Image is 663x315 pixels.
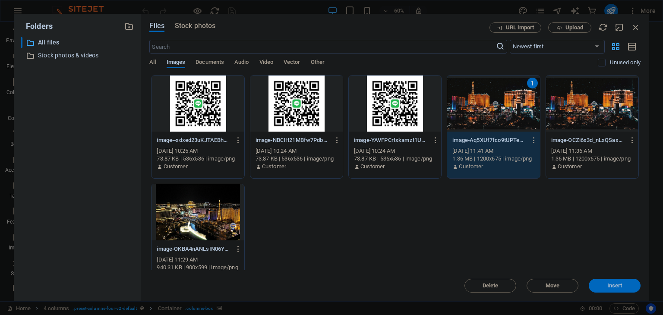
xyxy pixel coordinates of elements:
[558,163,582,170] p: Customer
[256,147,338,155] div: [DATE] 10:24 AM
[149,21,164,31] span: Files
[157,264,239,271] div: 940.31 KB | 900x599 | image/png
[21,21,53,32] p: Folders
[551,136,625,144] p: image-OCZi6x3d_nLxQSax9UxI8A.png
[551,147,633,155] div: [DATE] 11:36 AM
[21,37,22,48] div: ​
[256,155,338,163] div: 73.87 KB | 536x536 | image/png
[610,59,641,66] p: Displays only files that are not in use on the website. Files added during this session can still...
[157,256,239,264] div: [DATE] 11:29 AM
[551,155,633,163] div: 1.36 MB | 1200x675 | image/png
[38,50,118,60] p: Stock photos & videos
[164,163,188,170] p: Customer
[259,57,273,69] span: Video
[565,25,583,30] span: Upload
[607,283,622,288] span: Insert
[464,279,516,293] button: Delete
[196,57,224,69] span: Documents
[234,57,249,69] span: Audio
[598,22,608,32] i: Reload
[354,147,436,155] div: [DATE] 10:24 AM
[483,283,499,288] span: Delete
[157,136,231,144] p: image--xdxed23uKJTAEBhwy6fUg.png
[615,22,624,32] i: Minimize
[149,40,496,54] input: Search
[527,279,578,293] button: Move
[546,283,559,288] span: Move
[21,50,134,61] div: Stock photos & videos
[354,155,436,163] div: 73.87 KB | 536x536 | image/png
[360,163,385,170] p: Customer
[548,22,591,33] button: Upload
[149,57,156,69] span: All
[167,57,186,69] span: Images
[262,163,286,170] p: Customer
[157,245,231,253] p: image-OKBA4nANLsIN06Y0sHqm4g.png
[527,78,538,88] div: 1
[175,21,215,31] span: Stock photos
[631,22,641,32] i: Close
[452,147,534,155] div: [DATE] 11:41 AM
[489,22,541,33] button: URL import
[256,136,330,144] p: image-NBCIH21MBfw7Pdb4CT7_cA.png
[452,155,534,163] div: 1.36 MB | 1200x675 | image/png
[38,38,118,47] p: All files
[459,163,483,170] p: Customer
[452,136,527,144] p: image-Aq5XUf7fco9tUPTemeKGJw.png
[506,25,534,30] span: URL import
[354,136,428,144] p: image-YAVFPCrtxkamzt1UYIuBhQ.png
[124,22,134,31] i: Create new folder
[157,155,239,163] div: 73.87 KB | 536x536 | image/png
[284,57,300,69] span: Vector
[589,279,641,293] button: Insert
[157,147,239,155] div: [DATE] 10:25 AM
[311,57,325,69] span: Other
